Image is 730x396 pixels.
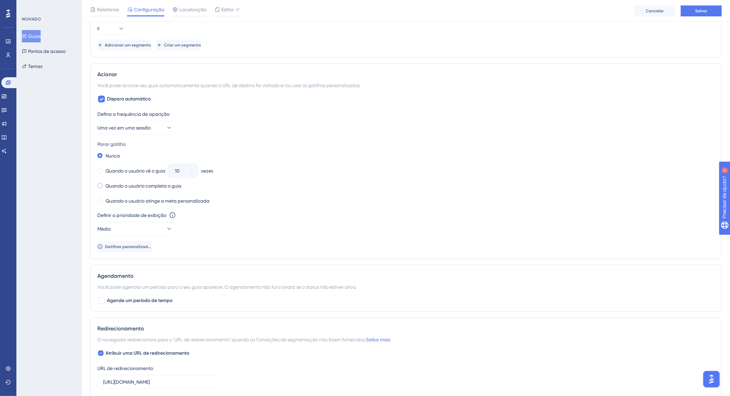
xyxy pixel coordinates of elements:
[107,96,151,102] font: Disparo automático
[97,125,151,131] font: Uma vez em uma sessão
[179,7,206,12] font: Localização
[97,366,153,371] font: URL de redirecionamento
[97,71,117,78] font: Acionar
[156,40,201,51] button: Criar um segmento
[634,5,675,16] button: Cancelar
[106,153,120,159] font: Nunca
[64,4,66,8] font: 1
[97,284,356,290] font: Você pode agendar um período para o seu guia aparecer. O agendamento não funcionará se o status n...
[97,7,119,12] font: Relatórios
[164,43,201,47] font: Criar um segmento
[134,7,164,12] font: Configuração
[97,241,152,252] button: Gatilhos personalizados
[646,9,664,13] font: Cancelar
[97,226,111,232] font: Médio
[201,168,213,174] font: vezes
[22,45,66,57] button: Pontos de acesso
[97,337,366,342] font: O navegador redirecionará para o "URL de redirecionamento" quando as Condições de segmentação não...
[106,350,189,356] font: Atribuir uma URL de redirecionamento
[701,369,722,390] iframe: Iniciador do Assistente de IA do UserGuiding
[22,60,42,72] button: Temas
[221,7,234,12] font: Editor
[106,168,165,174] font: Quando o usuário vê o guia
[97,121,173,135] button: Uma vez em uma sessão
[28,64,42,69] font: Temas
[695,9,707,13] font: Salvar
[97,325,144,332] font: Redirecionamento
[106,198,209,204] font: Quando o usuário atinge a meta personalizada
[97,23,125,34] button: E
[97,213,166,218] font: Definir a prioridade de exibição
[28,33,41,39] font: Guias
[97,141,126,147] font: Parar gatilho
[97,40,151,51] button: Adicionar um segmento
[22,30,41,42] button: Guias
[97,83,361,88] font: Você pode acionar seu guia automaticamente quando o URL de destino for visitado e/ou usar os gati...
[97,273,134,279] font: Agendamento
[16,3,59,8] font: Precisar de ajuda?
[28,49,66,54] font: Pontos de acesso
[22,17,41,22] font: NOIVADO
[366,337,391,342] a: Saiba mais.
[105,43,151,47] font: Adicionar um segmento
[97,222,173,236] button: Médio
[103,378,213,386] input: https://www.example.com/
[106,183,181,189] font: Quando o usuário completa o guia
[97,111,169,117] font: Defina a frequência de aparição
[97,26,99,31] font: E
[681,5,722,16] button: Salvar
[105,244,152,249] font: Gatilhos personalizados
[107,298,173,303] font: Agende um período de tempo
